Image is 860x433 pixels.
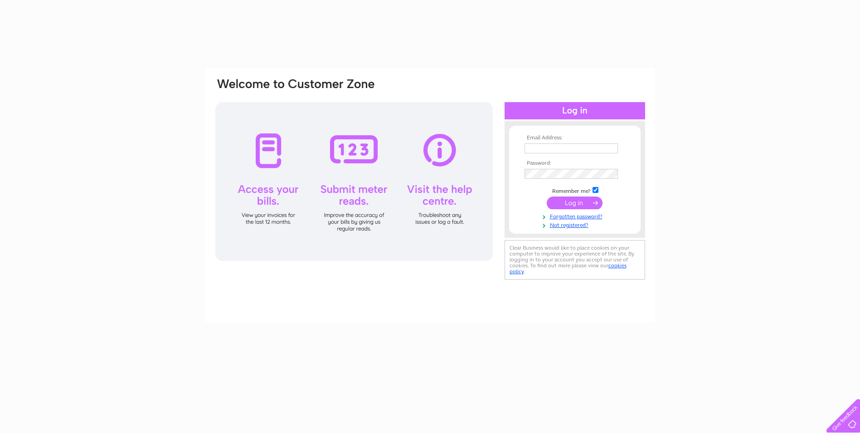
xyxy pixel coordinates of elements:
[510,262,627,275] a: cookies policy
[525,212,627,220] a: Forgotten password?
[505,240,645,280] div: Clear Business would like to place cookies on your computer to improve your experience of the sit...
[525,220,627,229] a: Not registered?
[522,160,627,167] th: Password:
[522,135,627,141] th: Email Address:
[547,197,602,209] input: Submit
[522,186,627,195] td: Remember me?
